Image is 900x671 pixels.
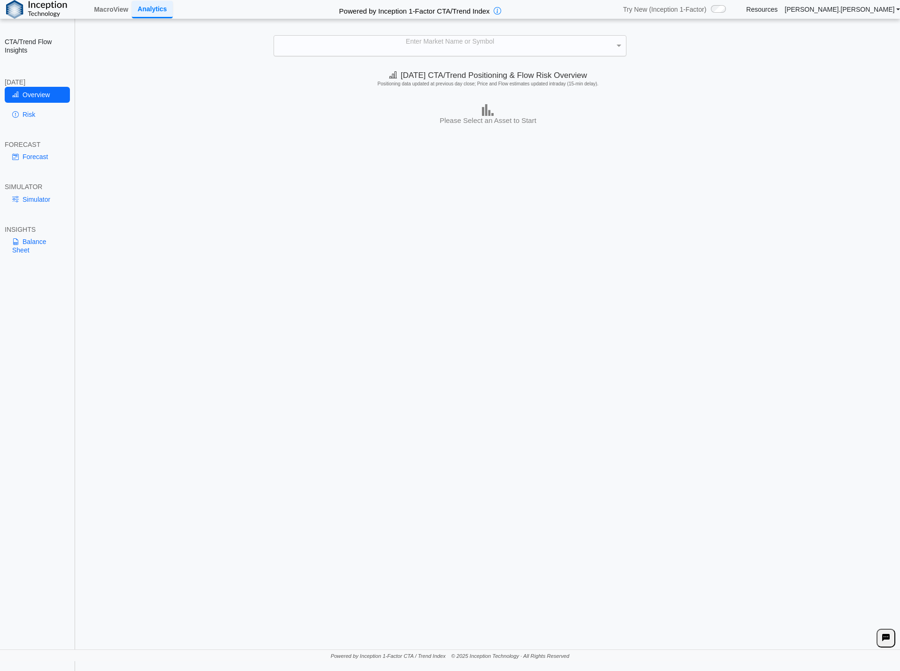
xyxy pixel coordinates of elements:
img: bar-chart.png [482,104,494,116]
span: Try New (Inception 1-Factor) [623,5,707,14]
h5: Positioning data updated at previous day close; Price and Flow estimates updated intraday (15-min... [80,81,896,87]
span: [DATE] CTA/Trend Positioning & Flow Risk Overview [389,71,587,80]
a: Forecast [5,149,70,165]
a: Risk [5,107,70,122]
h3: Please Select an Asset to Start [78,116,898,125]
h2: Powered by Inception 1-Factor CTA/Trend Index [336,3,494,16]
div: SIMULATOR [5,183,70,191]
div: INSIGHTS [5,225,70,234]
a: Analytics [132,1,172,18]
a: Simulator [5,191,70,207]
div: FORECAST [5,140,70,149]
h2: CTA/Trend Flow Insights [5,38,70,54]
a: Balance Sheet [5,234,70,258]
a: Resources [746,5,778,14]
a: Overview [5,87,70,103]
a: MacroView [90,1,132,17]
div: [DATE] [5,78,70,86]
div: Enter Market Name or Symbol [274,36,625,56]
a: [PERSON_NAME].[PERSON_NAME] [785,5,900,14]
